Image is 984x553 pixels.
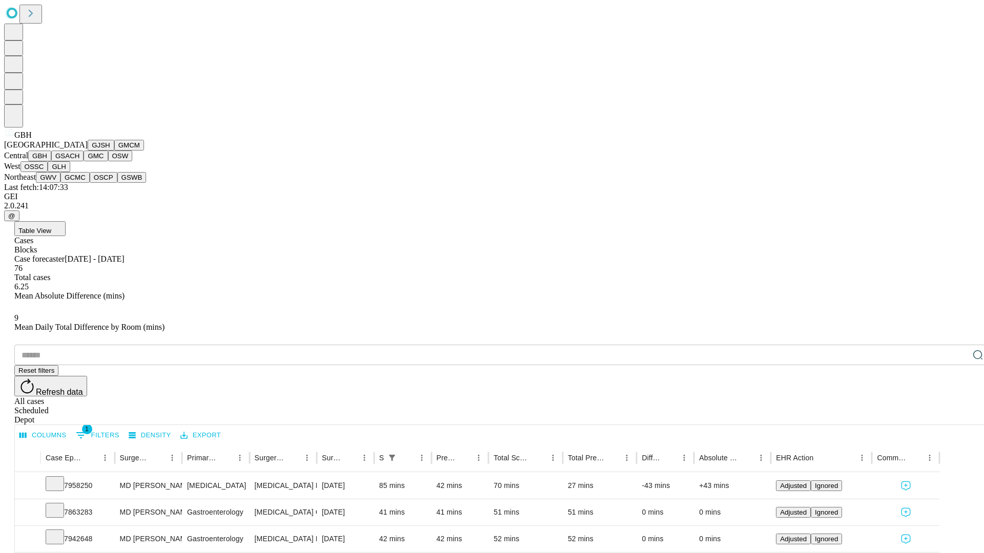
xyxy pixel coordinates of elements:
[322,454,342,462] div: Surgery Date
[4,201,980,210] div: 2.0.241
[46,473,110,499] div: 7958250
[255,526,312,552] div: [MEDICAL_DATA] FLEXIBLE PROXIMAL DIAGNOSTIC
[178,428,223,443] button: Export
[642,526,689,552] div: 0 mins
[46,454,83,462] div: Case Epic Id
[4,210,19,221] button: @
[437,454,457,462] div: Predicted In Room Duration
[677,451,691,465] button: Menu
[255,473,312,499] div: [MEDICAL_DATA] FLEXIBLE PROXIMAL DIAGNOSTIC
[20,530,35,548] button: Expand
[285,451,300,465] button: Sort
[385,451,399,465] button: Show filters
[780,508,807,516] span: Adjusted
[218,451,233,465] button: Sort
[82,424,92,434] span: 1
[255,499,312,525] div: [MEDICAL_DATA] CA SCRN NOT HI RSK
[187,454,217,462] div: Primary Service
[14,323,165,331] span: Mean Daily Total Difference by Room (mins)
[531,451,546,465] button: Sort
[117,172,147,183] button: GSWB
[255,454,284,462] div: Surgery Name
[8,212,15,220] span: @
[877,454,907,462] div: Comments
[187,499,244,525] div: Gastroenterology
[187,526,244,552] div: Gastroenterology
[776,534,811,544] button: Adjusted
[908,451,922,465] button: Sort
[88,140,114,151] button: GJSH
[120,499,177,525] div: MD [PERSON_NAME]
[437,526,484,552] div: 42 mins
[322,473,369,499] div: [DATE]
[494,499,558,525] div: 51 mins
[14,254,65,263] span: Case forecaster
[811,507,842,518] button: Ignored
[740,451,754,465] button: Sort
[48,161,70,172] button: GLH
[36,172,60,183] button: GWV
[14,131,32,139] span: GBH
[108,151,133,161] button: OSW
[14,221,66,236] button: Table View
[400,451,415,465] button: Sort
[20,504,35,522] button: Expand
[17,428,69,443] button: Select columns
[357,451,372,465] button: Menu
[4,140,88,149] span: [GEOGRAPHIC_DATA]
[776,507,811,518] button: Adjusted
[18,227,51,235] span: Table View
[415,451,429,465] button: Menu
[855,451,869,465] button: Menu
[322,499,369,525] div: [DATE]
[4,192,980,201] div: GEI
[90,172,117,183] button: OSCP
[815,535,838,543] span: Ignored
[568,499,632,525] div: 51 mins
[14,264,23,272] span: 76
[437,499,484,525] div: 41 mins
[4,151,28,160] span: Central
[4,173,36,181] span: Northeast
[494,473,558,499] div: 70 mins
[605,451,620,465] button: Sort
[165,451,179,465] button: Menu
[60,172,90,183] button: GCMC
[300,451,314,465] button: Menu
[642,499,689,525] div: 0 mins
[699,499,766,525] div: 0 mins
[754,451,768,465] button: Menu
[120,473,177,499] div: MD [PERSON_NAME]
[815,482,838,490] span: Ignored
[922,451,937,465] button: Menu
[814,451,829,465] button: Sort
[546,451,560,465] button: Menu
[379,473,426,499] div: 85 mins
[14,291,125,300] span: Mean Absolute Difference (mins)
[437,473,484,499] div: 42 mins
[494,454,530,462] div: Total Scheduled Duration
[120,454,150,462] div: Surgeon Name
[699,454,739,462] div: Absolute Difference
[20,477,35,495] button: Expand
[187,473,244,499] div: [MEDICAL_DATA]
[120,526,177,552] div: MD [PERSON_NAME]
[379,526,426,552] div: 42 mins
[379,454,384,462] div: Scheduled In Room Duration
[642,454,662,462] div: Difference
[84,151,108,161] button: GMC
[233,451,247,465] button: Menu
[98,451,112,465] button: Menu
[776,454,813,462] div: EHR Action
[699,526,766,552] div: 0 mins
[14,273,50,282] span: Total cases
[14,313,18,322] span: 9
[51,151,84,161] button: GSACH
[663,451,677,465] button: Sort
[620,451,634,465] button: Menu
[780,535,807,543] span: Adjusted
[73,427,122,443] button: Show filters
[568,473,632,499] div: 27 mins
[14,365,58,376] button: Reset filters
[4,162,20,171] span: West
